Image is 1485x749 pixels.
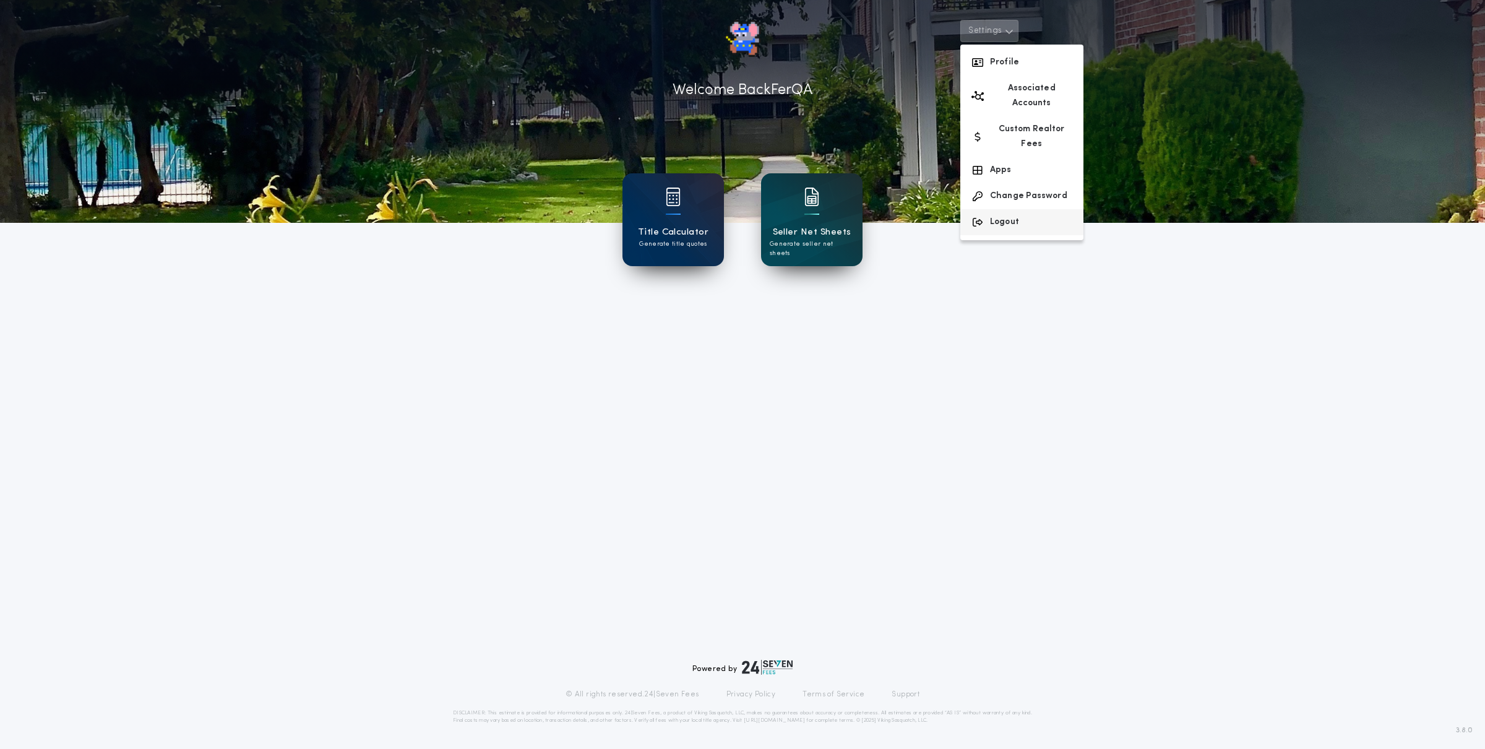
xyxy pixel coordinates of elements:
button: Change Password [960,183,1083,209]
p: © All rights reserved. 24|Seven Fees [566,690,699,699]
a: card iconSeller Net SheetsGenerate seller net sheets [761,173,863,266]
h1: Seller Net Sheets [773,225,851,240]
p: Welcome Back FerQA [673,79,812,102]
span: 3.8.0 [1456,725,1473,736]
button: Settings [960,20,1018,42]
div: Settings [960,45,1083,240]
p: DISCLAIMER: This estimate is provided for informational purposes only. 24|Seven Fees, a product o... [453,709,1032,724]
img: card icon [666,188,681,206]
a: Terms of Service [803,690,864,699]
button: Apps [960,157,1083,183]
button: Associated Accounts [960,76,1083,116]
button: Profile [960,50,1083,76]
img: card icon [804,188,819,206]
a: Support [892,690,919,699]
div: Powered by [692,660,793,675]
a: Privacy Policy [726,690,776,699]
button: Custom Realtor Fees [960,116,1083,157]
p: Generate title quotes [639,240,707,249]
button: Logout [960,209,1083,235]
img: account-logo [724,20,761,57]
a: card iconTitle CalculatorGenerate title quotes [622,173,724,266]
a: [URL][DOMAIN_NAME] [744,718,805,723]
img: logo [742,660,793,675]
h1: Title Calculator [638,225,708,240]
p: Generate seller net sheets [770,240,854,258]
